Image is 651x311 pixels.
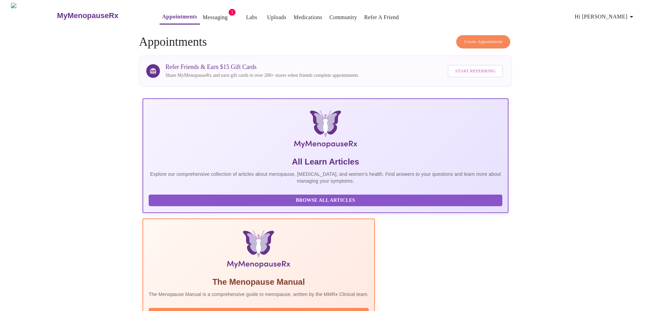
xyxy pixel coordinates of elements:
[572,10,638,24] button: Hi [PERSON_NAME]
[149,277,369,287] h5: The Menopause Manual
[291,11,325,24] button: Medications
[149,195,502,207] button: Browse All Articles
[149,197,504,203] a: Browse All Articles
[246,13,257,22] a: Labs
[362,11,402,24] button: Refer a Friend
[364,13,399,22] a: Refer a Friend
[149,171,502,184] p: Explore our comprehensive collection of articles about menopause, [MEDICAL_DATA], and women's hea...
[294,13,322,22] a: Medications
[57,11,119,20] h3: MyMenopauseRx
[264,11,289,24] button: Uploads
[229,9,235,16] span: 1
[455,67,496,75] span: Start Referring
[203,13,228,22] a: Messaging
[149,156,502,167] h5: All Learn Articles
[56,4,146,28] a: MyMenopauseRx
[327,11,360,24] button: Community
[464,38,502,46] span: Create Appointment
[329,13,357,22] a: Community
[149,291,369,298] p: The Menopause Manual is a comprehensive guide to menopause, written by the MMRx Clinical team.
[139,35,512,49] h4: Appointments
[448,65,503,77] button: Start Referring
[11,3,56,28] img: MyMenopauseRx Logo
[446,61,505,81] a: Start Referring
[200,11,230,24] button: Messaging
[160,10,200,25] button: Appointments
[155,196,496,205] span: Browse All Articles
[165,72,358,79] p: Share MyMenopauseRx and earn gift cards to over 200+ stores when friends complete appointments
[162,12,197,22] a: Appointments
[184,230,334,271] img: Menopause Manual
[575,12,636,22] span: Hi [PERSON_NAME]
[165,63,358,71] h3: Refer Friends & Earn $15 Gift Cards
[456,35,510,48] button: Create Appointment
[204,110,447,151] img: MyMenopauseRx Logo
[241,11,262,24] button: Labs
[267,13,286,22] a: Uploads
